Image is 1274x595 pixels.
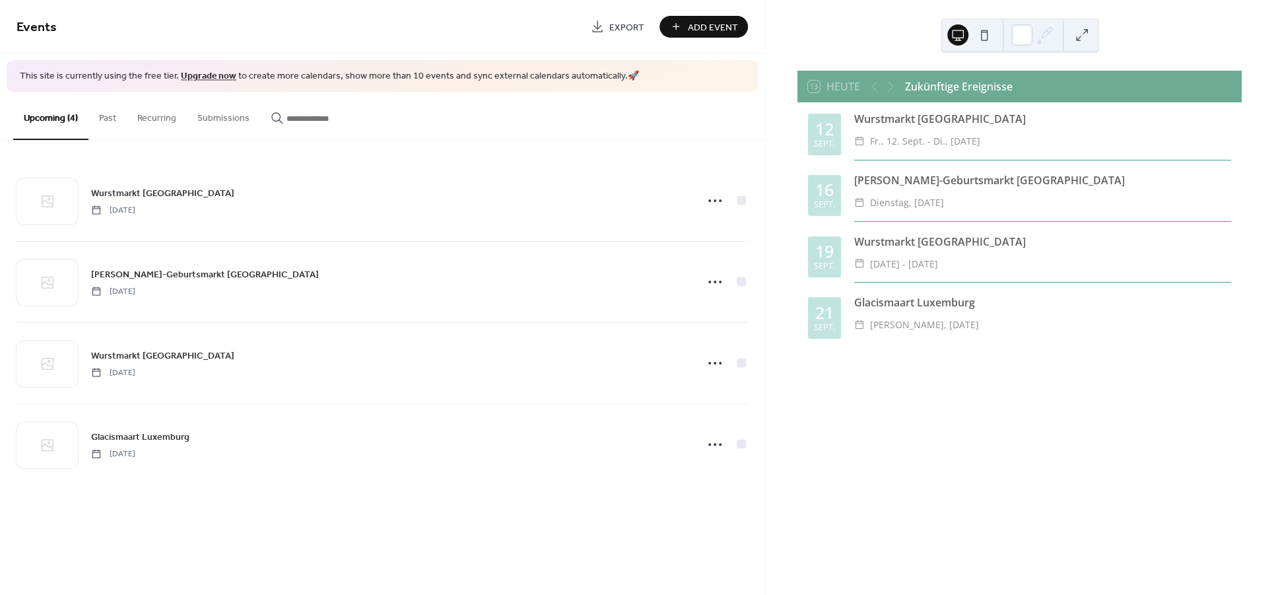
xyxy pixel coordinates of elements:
button: Add Event [659,16,748,38]
button: Past [88,92,127,139]
div: ​ [854,256,865,272]
button: Recurring [127,92,187,139]
div: 16 [815,182,834,198]
div: Zukünftige Ereignisse [905,79,1013,94]
span: Add Event [688,20,738,34]
a: [PERSON_NAME]-Geburtsmarkt [GEOGRAPHIC_DATA] [91,267,319,282]
a: Export [581,16,654,38]
span: This site is currently using the free tier. to create more calendars, show more than 10 events an... [20,70,639,83]
span: [DATE] [91,204,135,216]
div: Sept. [814,262,835,271]
span: Fr., 12. Sept. - Di., [DATE] [870,133,980,149]
div: [PERSON_NAME]-Geburtsmarkt [GEOGRAPHIC_DATA] [854,172,1231,188]
div: ​ [854,195,865,211]
div: Sept. [814,324,835,332]
div: Wurstmarkt [GEOGRAPHIC_DATA] [854,111,1231,127]
a: Glacismaart Luxemburg [91,429,189,444]
div: ​ [854,317,865,333]
button: Submissions [187,92,260,139]
div: Glacismaart Luxemburg [854,295,1231,310]
span: Export [609,20,644,34]
div: 19 [815,243,834,260]
span: Wurstmarkt [GEOGRAPHIC_DATA] [91,349,234,363]
div: Sept. [814,201,835,209]
span: Events [17,15,57,40]
div: 12 [815,121,834,137]
a: Wurstmarkt [GEOGRAPHIC_DATA] [91,186,234,201]
a: Upgrade now [181,67,236,85]
span: [PERSON_NAME], [DATE] [870,317,979,333]
span: [DATE] [91,367,135,378]
span: [PERSON_NAME]-Geburtsmarkt [GEOGRAPHIC_DATA] [91,267,319,281]
span: Glacismaart Luxemburg [91,430,189,444]
div: Wurstmarkt [GEOGRAPHIC_DATA] [854,234,1231,250]
span: [DATE] [91,448,135,460]
div: Sept. [814,140,835,149]
div: ​ [854,133,865,149]
a: Wurstmarkt [GEOGRAPHIC_DATA] [91,348,234,363]
span: [DATE] - [DATE] [870,256,938,272]
span: [DATE] [91,285,135,297]
span: Wurstmarkt [GEOGRAPHIC_DATA] [91,186,234,200]
div: 21 [815,304,834,321]
button: Upcoming (4) [13,92,88,140]
span: Dienstag, [DATE] [870,195,944,211]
